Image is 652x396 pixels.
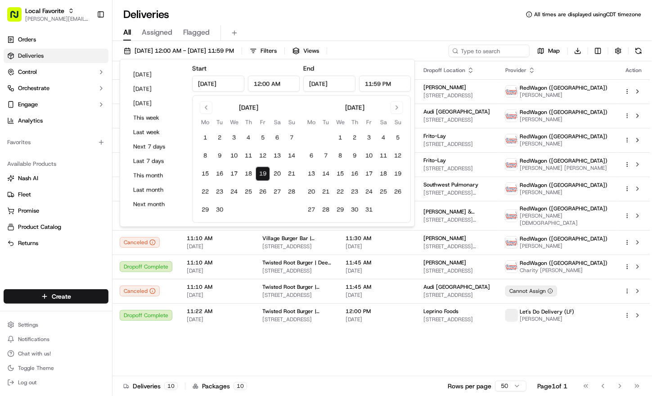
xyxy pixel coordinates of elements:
div: 10 [234,382,247,390]
button: Refresh [632,45,645,57]
button: 19 [391,167,405,181]
span: 11:45 AM [346,283,409,291]
span: Promise [18,207,39,215]
span: Twisted Root Burger | Lubbock [262,308,331,315]
th: Sunday [284,118,299,127]
button: 5 [256,131,270,145]
th: Friday [362,118,376,127]
button: 29 [198,203,212,217]
span: [DATE] [346,291,409,299]
button: 4 [241,131,256,145]
button: 19 [256,167,270,181]
button: 13 [304,167,319,181]
input: Date [303,76,355,92]
div: Past conversations [9,117,60,124]
span: [STREET_ADDRESS] [262,243,331,250]
button: [DATE] 12:00 AM - [DATE] 11:59 PM [120,45,238,57]
span: Log out [18,379,36,386]
span: [STREET_ADDRESS] [423,116,491,123]
button: 3 [362,131,376,145]
button: 6 [304,149,319,163]
img: time_to_eat_nevada_logo [506,183,517,195]
span: 11:30 AM [346,235,409,242]
span: Audi [GEOGRAPHIC_DATA] [423,108,490,115]
span: [DATE] [187,243,248,250]
button: [DATE] [129,68,183,81]
div: Action [624,67,643,74]
span: Frito-Lay [423,132,446,140]
button: 11 [376,149,391,163]
a: Promise [7,207,105,215]
button: 2 [347,131,362,145]
button: Canceled [120,237,160,248]
button: Last week [129,126,183,139]
button: 4 [376,131,391,145]
button: 22 [333,185,347,199]
span: Filters [261,47,277,55]
span: Leprino Foods [423,308,459,315]
button: 21 [319,185,333,199]
div: 💻 [76,178,83,185]
button: 23 [212,185,227,199]
button: Start new chat [153,88,164,99]
button: Returns [4,236,108,250]
span: [PERSON_NAME] [520,189,607,196]
button: 11 [241,149,256,163]
img: time_to_eat_nevada_logo [506,110,517,122]
a: Nash AI [7,174,105,182]
button: 7 [319,149,333,163]
button: 13 [270,149,284,163]
img: time_to_eat_nevada_logo [506,134,517,146]
span: [STREET_ADDRESS] [423,141,491,148]
span: Analytics [18,117,43,125]
button: Go to previous month [200,101,212,114]
button: This month [129,169,183,182]
span: [STREET_ADDRESS] [262,267,331,274]
span: Views [303,47,319,55]
th: Monday [304,118,319,127]
a: Powered byPylon [63,198,109,205]
button: 16 [347,167,362,181]
img: Dianne Alexi Soriano [9,131,23,145]
button: Promise [4,204,108,218]
th: Thursday [241,118,256,127]
button: Product Catalog [4,220,108,234]
button: 28 [284,185,299,199]
div: Favorites [4,135,108,150]
span: RedWagon ([GEOGRAPHIC_DATA]) [520,205,607,212]
button: Engage [4,97,108,112]
img: time_to_eat_nevada_logo [506,210,517,222]
span: [STREET_ADDRESS][PERSON_NAME][PERSON_NAME] [423,243,491,250]
div: 📗 [9,178,16,185]
span: RedWagon ([GEOGRAPHIC_DATA]) [520,84,607,91]
div: Cannot Assign [505,286,557,296]
label: End [303,64,314,73]
span: Charity [PERSON_NAME] [520,267,607,274]
button: Nash AI [4,171,108,186]
a: Analytics [4,114,108,128]
span: [STREET_ADDRESS] [262,316,331,323]
button: Control [4,65,108,79]
div: Deliveries [123,382,178,391]
a: Orders [4,32,108,47]
button: 18 [241,167,256,181]
span: RedWagon ([GEOGRAPHIC_DATA]) [520,235,607,242]
button: 27 [270,185,284,199]
button: Next month [129,198,183,211]
span: [PERSON_NAME] [PERSON_NAME] [520,164,607,172]
button: 1 [198,131,212,145]
img: time_to_eat_nevada_logo [506,159,517,170]
span: • [121,139,124,146]
button: 27 [304,203,319,217]
button: 15 [333,167,347,181]
span: [DATE] 12:00 AM - [DATE] 11:59 PM [135,47,234,55]
input: Date [192,76,244,92]
button: Fleet [4,187,108,202]
button: 24 [227,185,241,199]
button: Settings [4,319,108,331]
button: Local Favorite[PERSON_NAME][EMAIL_ADDRESS][PERSON_NAME][DOMAIN_NAME] [4,4,93,25]
button: Local Favorite [25,6,64,15]
span: [PERSON_NAME] [PERSON_NAME] [28,139,119,146]
span: 11:10 AM [187,259,248,266]
span: [DATE] [346,243,409,250]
